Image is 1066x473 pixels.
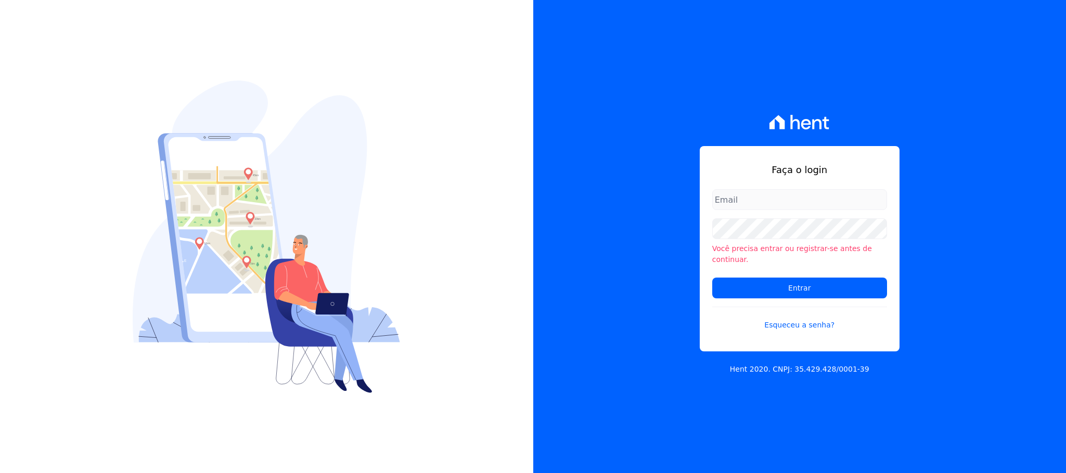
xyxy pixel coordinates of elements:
h1: Faça o login [712,163,887,177]
p: Hent 2020. CNPJ: 35.429.428/0001-39 [730,364,869,375]
img: Login [133,81,400,393]
li: Você precisa entrar ou registrar-se antes de continuar. [712,243,887,265]
input: Entrar [712,278,887,298]
input: Email [712,189,887,210]
a: Esqueceu a senha? [712,307,887,331]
